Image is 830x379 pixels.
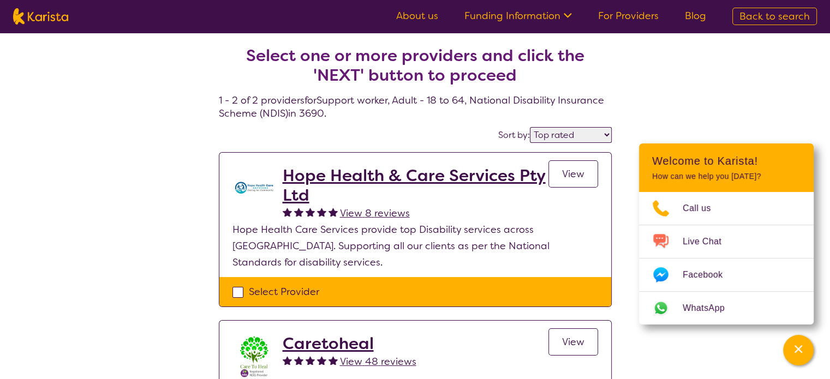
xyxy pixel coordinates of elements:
[683,300,738,316] span: WhatsApp
[683,200,724,216] span: Call us
[396,9,438,22] a: About us
[548,160,598,188] a: View
[13,8,68,25] img: Karista logo
[232,334,276,377] img: x8xkzxtsmjra3bp2ouhm.png
[317,207,326,216] img: fullstar
[283,334,416,353] a: Caretoheal
[232,166,276,209] img: ts6kn0scflc8jqbskg2q.jpg
[598,9,659,22] a: For Providers
[683,233,735,250] span: Live Chat
[283,166,548,205] a: Hope Health & Care Services Pty Ltd
[732,8,817,25] a: Back to search
[652,172,801,181] p: How can we help you [DATE]?
[464,9,572,22] a: Funding Information
[639,292,814,324] a: Web link opens in a new tab.
[639,192,814,324] ul: Choose channel
[219,20,612,120] h4: 1 - 2 of 2 providers for Support worker , Adult - 18 to 64 , National Disability Insurance Scheme...
[306,356,315,365] img: fullstar
[232,46,599,85] h2: Select one or more providers and click the 'NEXT' button to proceed
[498,129,530,141] label: Sort by:
[329,207,338,216] img: fullstar
[340,207,410,220] span: View 8 reviews
[232,221,598,270] p: Hope Health Care Services provide top Disability services across [GEOGRAPHIC_DATA]. Supporting al...
[562,335,584,348] span: View
[639,143,814,324] div: Channel Menu
[548,328,598,356] a: View
[562,167,584,181] span: View
[283,207,292,216] img: fullstar
[294,207,303,216] img: fullstar
[739,10,810,23] span: Back to search
[340,205,410,221] a: View 8 reviews
[294,356,303,365] img: fullstar
[329,356,338,365] img: fullstar
[783,335,814,365] button: Channel Menu
[317,356,326,365] img: fullstar
[340,353,416,370] a: View 48 reviews
[306,207,315,216] img: fullstar
[652,154,801,167] h2: Welcome to Karista!
[685,9,706,22] a: Blog
[683,267,736,283] span: Facebook
[340,355,416,368] span: View 48 reviews
[283,356,292,365] img: fullstar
